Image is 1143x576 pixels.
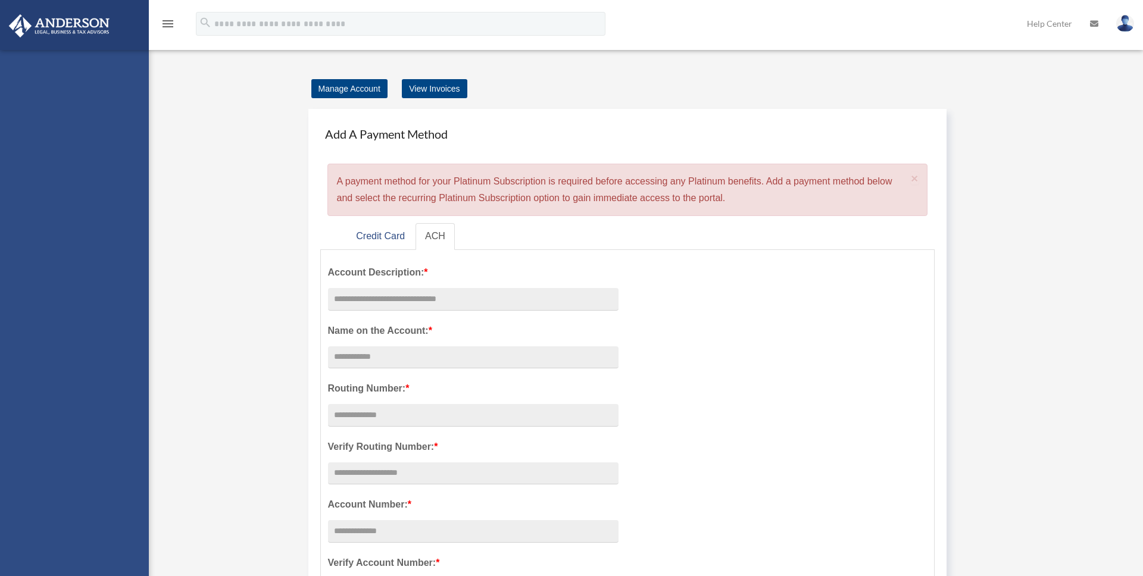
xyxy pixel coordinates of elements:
[328,323,619,339] label: Name on the Account:
[161,21,175,31] a: menu
[5,14,113,37] img: Anderson Advisors Platinum Portal
[911,172,919,184] button: Close
[346,223,414,250] a: Credit Card
[328,380,619,397] label: Routing Number:
[402,79,467,98] a: View Invoices
[1116,15,1134,32] img: User Pic
[328,439,619,455] label: Verify Routing Number:
[416,223,455,250] a: ACH
[320,121,935,147] h4: Add A Payment Method
[328,264,619,281] label: Account Description:
[911,171,919,185] span: ×
[327,164,928,216] div: A payment method for your Platinum Subscription is required before accessing any Platinum benefit...
[311,79,388,98] a: Manage Account
[161,17,175,31] i: menu
[199,16,212,29] i: search
[328,496,619,513] label: Account Number:
[328,555,619,571] label: Verify Account Number:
